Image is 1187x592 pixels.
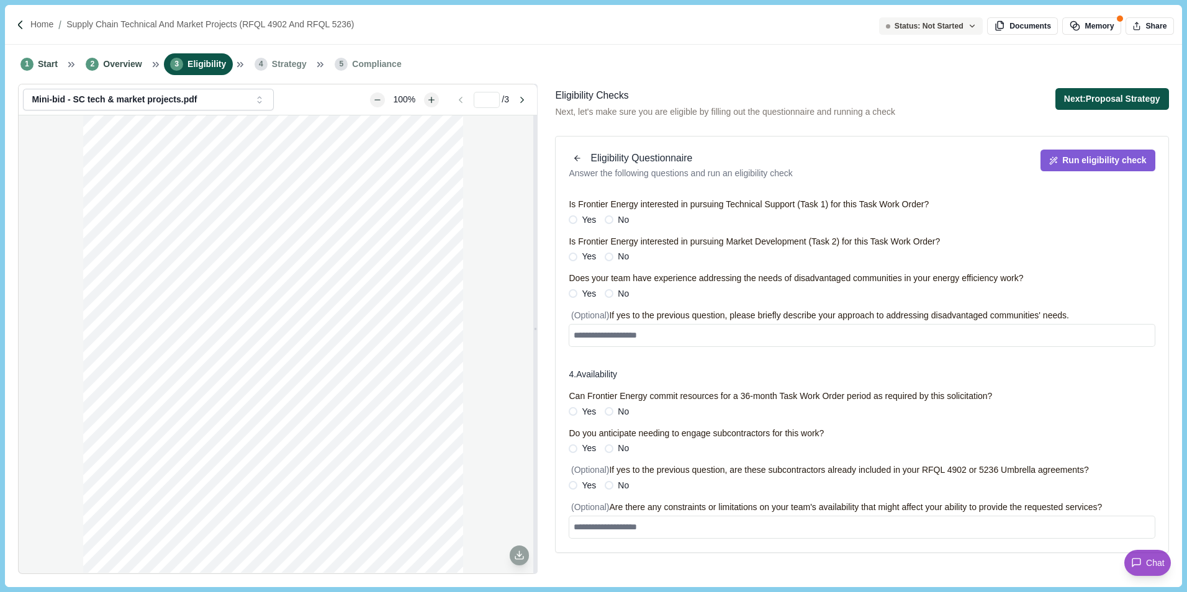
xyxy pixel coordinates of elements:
[1055,88,1169,110] button: Next:Proposal Strategy
[310,452,404,459] span: ng the state on a path to a carbon
[569,464,1088,477] div: If yes to the previous question, are these subcontractors already included in your RFQL 4902 or 5...
[128,320,368,326] span: NYSERDA will conduct a webinar for proposers [DATE][DATE] 3:00 PM | (UTC-04:00)
[128,186,154,193] span: Eligibility
[370,92,385,107] button: Zoom out
[187,58,226,71] span: Eligibility
[128,511,425,518] span: The [US_STATE] State Energy Research and Development Authority (NYSERDA) is seeking to execute on...
[223,271,240,277] span: ed via
[359,469,410,476] span: on efforts must be
[582,287,596,300] span: Yes
[569,309,1068,322] div: If yes to the previous question, please briefly describe your approach to addressing disadvantage...
[220,279,400,286] span: fy NYSERDA in Salesforce of your intent to submit or not submit a
[103,58,142,71] span: Overview
[145,385,150,392] span: Ɵ
[162,527,230,534] span: on supply chain program
[217,361,219,367] span: -
[569,368,1155,381] h4: 4 . Availability
[132,336,136,343] span: Ʃ
[355,469,361,476] span: Ɵ
[66,18,354,31] a: Supply Chain Technical and Market Projects (RFQL 4902 and RFQL 5236)
[265,237,300,244] span: ng Buildings)
[571,502,609,512] span: (Optional)
[139,204,278,210] span: Category A (Market Development and Implementa
[618,287,629,300] span: No
[502,93,509,106] span: / 3
[15,19,26,30] img: Forward slash icon
[139,544,144,550] span: 1.
[569,235,940,248] div: Is Frontier Energy interested in pursuing Market Development (Task 2) for this Task Work Order?
[590,151,692,166] h1: Eligibility Questionnaire
[128,369,350,375] span: [PERSON_NAME][EMAIL_ADDRESS][PERSON_NAME][DOMAIN_NAME].
[571,465,609,475] span: (Optional)
[555,105,895,119] span: Next, let's make sure you are eligible by filling out the questionnaire and running a check
[142,469,148,476] span: Ɵ
[30,18,53,31] a: Home
[219,361,300,367] span: bid should be provided in wri
[174,402,410,409] span: cal, and project management resources dedicated to the successful development and
[83,115,472,573] div: grid
[511,92,533,107] button: Go to next page
[241,271,271,277] span: Salesforce.
[128,452,246,459] span: aggressive climate and clean energy legisla
[170,402,176,409] span: Ɵ
[618,250,629,263] span: No
[128,460,394,467] span: neutral economy and establishing a goal to decarbonize buildings by mid-century. To meet these
[283,204,317,210] span: on Services)
[53,19,66,30] img: Forward slash icon
[139,212,315,219] span: Category C (Technical Support, Analysis, and Tool Development)
[139,262,142,269] span: •
[272,58,307,71] span: Strategy
[128,194,159,201] span: RFQL 4902:
[230,527,232,534] span: .
[128,502,155,509] span: Overview
[128,204,130,210] span: 
[1040,150,1155,171] button: Run eligibility check
[150,287,238,294] span: proposal no later than [DATE].
[582,479,596,492] span: Yes
[150,361,156,367] span: Ɵ
[569,272,1023,285] div: Does your team have experience addressing the needs of disadvantaged communities in your energy e...
[287,452,304,459] span: on, pu
[569,390,992,403] div: Can Frontier Energy commit resources for a 36-month Task Work Order period as required by this so...
[170,58,183,71] span: 3
[219,271,223,277] span: Ʃ
[172,485,187,492] span: nd be
[250,452,283,459] span: on in the na
[216,279,222,286] span: Ɵ
[355,361,414,367] span: [PERSON_NAME] at
[148,385,158,392] span: ves
[128,237,130,244] span: 
[128,477,187,484] span: scaled and increased.
[618,479,629,492] span: No
[305,444,392,451] span: on Act (Climate Act) is the most
[300,361,305,367] span: Ɵ
[128,444,310,451] span: The [US_STATE] State Climate Leadership and Community Protec
[128,485,172,492] span: to understand a
[582,250,596,263] span: Yes
[569,167,792,180] div: Answer the following questions and run an eligibility check
[128,536,184,542] span: There are two tasks:
[314,336,316,343] span: ĩ
[139,279,142,286] span: •
[128,419,187,426] span: enablement projects.
[20,58,34,71] span: 1
[128,436,161,442] span: Background
[128,336,132,343] span: h
[147,352,156,359] span: ons
[154,361,217,367] span: ons regarding this mini
[192,485,395,492] span: er reach its target market of manufacturers, distributors, and contractors.
[128,402,170,409] span: planning, analy
[335,58,348,71] span: 5
[387,93,422,106] div: 100%
[582,405,596,418] span: Yes
[23,89,274,110] button: Mini-bid - SC tech & market projects.pdf
[128,411,413,418] span: deployment of cold climate heat pump supply chain technical research, market assessment and market
[303,477,309,484] span: Ɵ
[571,310,609,320] span: (Optional)
[555,88,895,104] div: Eligibility Checks
[191,477,325,484] span: To this end, [PERSON_NAME]’s Home Moderniza
[223,469,355,476] span: ons focusing on energy efficiency and electrifica
[139,271,142,277] span: •
[320,336,369,343] span: bfdfe7761738006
